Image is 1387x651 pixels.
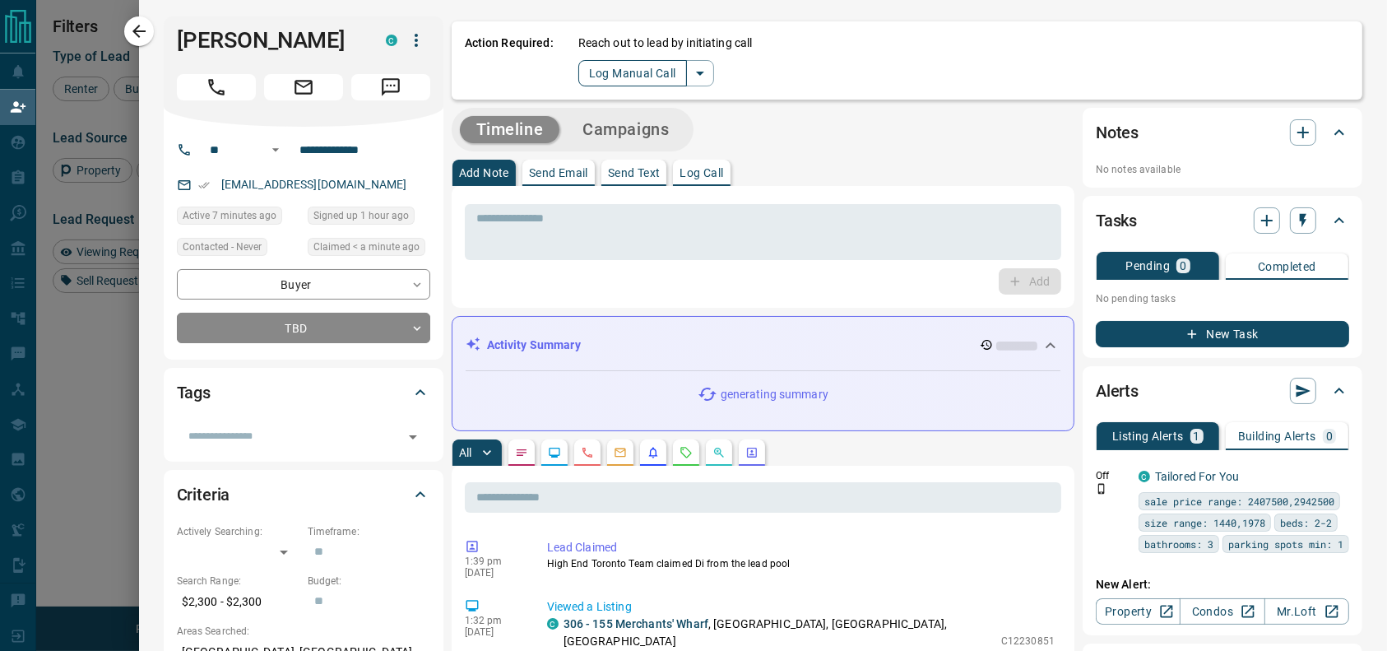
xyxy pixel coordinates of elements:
[177,624,430,639] p: Areas Searched:
[313,207,409,224] span: Signed up 1 hour ago
[1096,119,1139,146] h2: Notes
[308,238,430,261] div: Sat Aug 16 2025
[721,386,828,403] p: generating summary
[1180,598,1264,625] a: Condos
[548,446,561,459] svg: Lead Browsing Activity
[1258,261,1316,272] p: Completed
[1180,260,1186,272] p: 0
[614,446,627,459] svg: Emails
[177,574,299,588] p: Search Range:
[177,481,230,508] h2: Criteria
[177,27,361,53] h1: [PERSON_NAME]
[578,35,753,52] p: Reach out to lead by initiating call
[351,74,430,100] span: Message
[198,179,210,191] svg: Email Verified
[1194,430,1200,442] p: 1
[1096,483,1107,495] svg: Push Notification Only
[1096,162,1349,177] p: No notes available
[183,207,276,224] span: Active 7 minutes ago
[1155,470,1239,483] a: Tailored For You
[547,556,1055,571] p: High End Toronto Team claimed Di from the lead pool
[1144,493,1334,509] span: sale price range: 2407500,2942500
[680,167,723,179] p: Log Call
[308,574,430,588] p: Budget:
[177,74,256,100] span: Call
[177,313,430,343] div: TBD
[712,446,726,459] svg: Opportunities
[459,167,509,179] p: Add Note
[680,446,693,459] svg: Requests
[1125,260,1170,272] p: Pending
[564,617,708,630] a: 306 - 155 Merchants' Wharf
[1326,430,1333,442] p: 0
[308,207,430,230] div: Sat Aug 16 2025
[266,140,285,160] button: Open
[401,425,424,449] button: Open
[183,239,262,255] span: Contacted - Never
[1280,514,1332,531] span: beds: 2-2
[647,446,660,459] svg: Listing Alerts
[578,60,714,86] div: split button
[1001,634,1055,649] p: C12230851
[465,556,522,567] p: 1:39 pm
[1144,536,1213,552] span: bathrooms: 3
[1264,598,1349,625] a: Mr.Loft
[745,446,758,459] svg: Agent Actions
[1096,321,1349,347] button: New Task
[386,35,397,46] div: condos.ca
[547,618,559,630] div: condos.ca
[1096,468,1129,483] p: Off
[581,446,594,459] svg: Calls
[1238,430,1316,442] p: Building Alerts
[547,598,1055,616] p: Viewed a Listing
[465,35,554,86] p: Action Required:
[460,116,560,143] button: Timeline
[221,178,407,191] a: [EMAIL_ADDRESS][DOMAIN_NAME]
[177,269,430,300] div: Buyer
[1096,371,1349,411] div: Alerts
[1096,207,1137,234] h2: Tasks
[1096,113,1349,152] div: Notes
[308,524,430,539] p: Timeframe:
[177,524,299,539] p: Actively Searching:
[177,588,299,616] p: $2,300 - $2,300
[608,167,661,179] p: Send Text
[547,539,1055,556] p: Lead Claimed
[1096,378,1139,404] h2: Alerts
[459,447,472,458] p: All
[578,60,687,86] button: Log Manual Call
[1139,471,1150,482] div: condos.ca
[177,207,299,230] div: Sat Aug 16 2025
[487,337,581,354] p: Activity Summary
[177,379,211,406] h2: Tags
[1144,514,1265,531] span: size range: 1440,1978
[515,446,528,459] svg: Notes
[465,626,522,638] p: [DATE]
[264,74,343,100] span: Email
[1112,430,1184,442] p: Listing Alerts
[1096,598,1181,625] a: Property
[313,239,420,255] span: Claimed < a minute ago
[465,615,522,626] p: 1:32 pm
[1096,286,1349,311] p: No pending tasks
[177,475,430,514] div: Criteria
[466,330,1060,360] div: Activity Summary
[566,116,685,143] button: Campaigns
[1096,576,1349,593] p: New Alert:
[1096,201,1349,240] div: Tasks
[1228,536,1343,552] span: parking spots min: 1
[529,167,588,179] p: Send Email
[564,616,993,650] p: , [GEOGRAPHIC_DATA], [GEOGRAPHIC_DATA], [GEOGRAPHIC_DATA]
[465,567,522,579] p: [DATE]
[177,373,430,412] div: Tags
